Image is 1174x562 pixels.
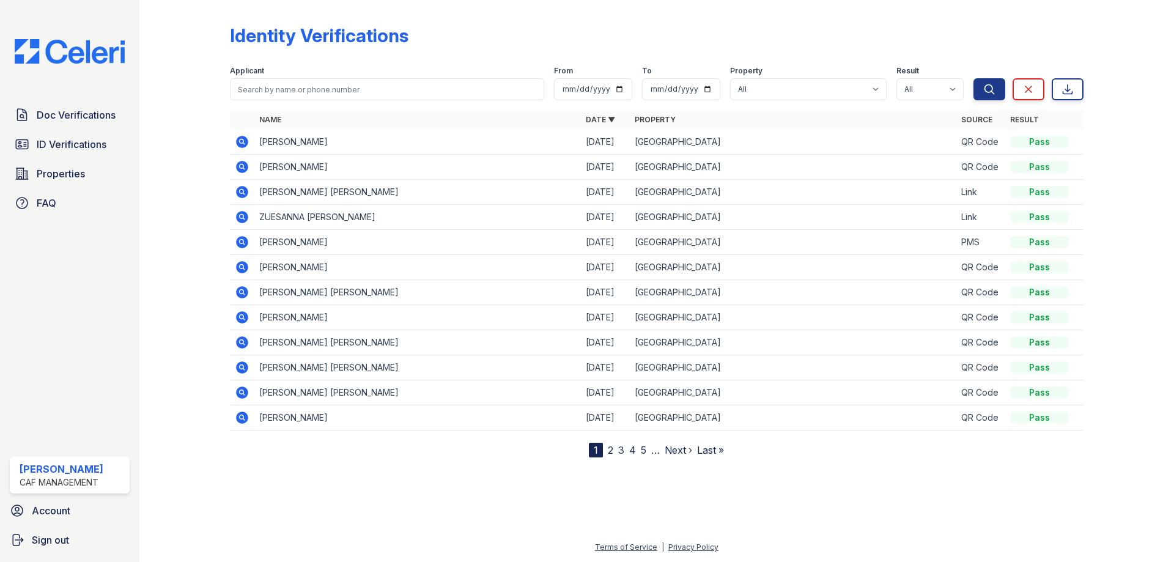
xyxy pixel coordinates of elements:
[581,255,630,280] td: [DATE]
[651,443,660,457] span: …
[630,155,956,180] td: [GEOGRAPHIC_DATA]
[581,180,630,205] td: [DATE]
[1010,186,1069,198] div: Pass
[230,24,408,46] div: Identity Verifications
[581,355,630,380] td: [DATE]
[630,280,956,305] td: [GEOGRAPHIC_DATA]
[581,305,630,330] td: [DATE]
[254,230,581,255] td: [PERSON_NAME]
[581,330,630,355] td: [DATE]
[956,230,1005,255] td: PMS
[956,305,1005,330] td: QR Code
[630,205,956,230] td: [GEOGRAPHIC_DATA]
[254,205,581,230] td: ZUESANNA [PERSON_NAME]
[254,180,581,205] td: [PERSON_NAME] [PERSON_NAME]
[608,444,613,456] a: 2
[956,255,1005,280] td: QR Code
[10,191,130,215] a: FAQ
[630,255,956,280] td: [GEOGRAPHIC_DATA]
[630,180,956,205] td: [GEOGRAPHIC_DATA]
[1010,386,1069,399] div: Pass
[254,130,581,155] td: [PERSON_NAME]
[956,205,1005,230] td: Link
[1010,161,1069,173] div: Pass
[230,78,544,100] input: Search by name or phone number
[254,330,581,355] td: [PERSON_NAME] [PERSON_NAME]
[254,355,581,380] td: [PERSON_NAME] [PERSON_NAME]
[254,305,581,330] td: [PERSON_NAME]
[254,380,581,405] td: [PERSON_NAME] [PERSON_NAME]
[20,462,103,476] div: [PERSON_NAME]
[961,115,992,124] a: Source
[956,180,1005,205] td: Link
[5,39,135,64] img: CE_Logo_Blue-a8612792a0a2168367f1c8372b55b34899dd931a85d93a1a3d3e32e68fde9ad4.png
[254,405,581,431] td: [PERSON_NAME]
[581,155,630,180] td: [DATE]
[1010,361,1069,374] div: Pass
[662,542,664,552] div: |
[37,137,106,152] span: ID Verifications
[618,444,624,456] a: 3
[956,405,1005,431] td: QR Code
[635,115,676,124] a: Property
[5,528,135,552] a: Sign out
[668,542,718,552] a: Privacy Policy
[1010,115,1039,124] a: Result
[581,130,630,155] td: [DATE]
[629,444,636,456] a: 4
[642,66,652,76] label: To
[630,230,956,255] td: [GEOGRAPHIC_DATA]
[641,444,646,456] a: 5
[5,498,135,523] a: Account
[254,155,581,180] td: [PERSON_NAME]
[630,355,956,380] td: [GEOGRAPHIC_DATA]
[1010,136,1069,148] div: Pass
[1010,412,1069,424] div: Pass
[32,503,70,518] span: Account
[956,355,1005,380] td: QR Code
[259,115,281,124] a: Name
[630,330,956,355] td: [GEOGRAPHIC_DATA]
[630,405,956,431] td: [GEOGRAPHIC_DATA]
[630,380,956,405] td: [GEOGRAPHIC_DATA]
[1010,236,1069,248] div: Pass
[10,103,130,127] a: Doc Verifications
[586,115,615,124] a: Date ▼
[254,255,581,280] td: [PERSON_NAME]
[730,66,762,76] label: Property
[37,166,85,181] span: Properties
[630,305,956,330] td: [GEOGRAPHIC_DATA]
[581,380,630,405] td: [DATE]
[581,230,630,255] td: [DATE]
[20,476,103,489] div: CAF Management
[10,161,130,186] a: Properties
[254,280,581,305] td: [PERSON_NAME] [PERSON_NAME]
[230,66,264,76] label: Applicant
[554,66,573,76] label: From
[1010,286,1069,298] div: Pass
[697,444,724,456] a: Last »
[10,132,130,157] a: ID Verifications
[956,155,1005,180] td: QR Code
[595,542,657,552] a: Terms of Service
[581,280,630,305] td: [DATE]
[1010,311,1069,324] div: Pass
[630,130,956,155] td: [GEOGRAPHIC_DATA]
[956,280,1005,305] td: QR Code
[1010,261,1069,273] div: Pass
[665,444,692,456] a: Next ›
[956,130,1005,155] td: QR Code
[37,108,116,122] span: Doc Verifications
[581,405,630,431] td: [DATE]
[1010,336,1069,349] div: Pass
[896,66,919,76] label: Result
[589,443,603,457] div: 1
[1010,211,1069,223] div: Pass
[32,533,69,547] span: Sign out
[956,330,1005,355] td: QR Code
[956,380,1005,405] td: QR Code
[37,196,56,210] span: FAQ
[581,205,630,230] td: [DATE]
